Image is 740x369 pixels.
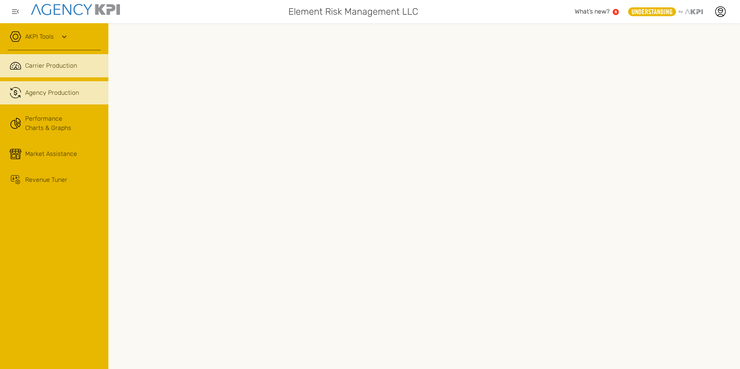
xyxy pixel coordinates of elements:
a: 5 [613,9,619,15]
div: Revenue Tuner [25,175,67,184]
div: Market Assistance [25,149,77,159]
a: AKPI Tools [25,32,54,41]
text: 5 [615,10,617,14]
div: Agency Production [25,88,79,97]
span: What’s new? [575,8,610,15]
span: Carrier Production [25,61,77,70]
span: Element Risk Management LLC [288,5,418,19]
img: agencykpi-logo-550x69-2d9e3fa8.png [31,4,120,15]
